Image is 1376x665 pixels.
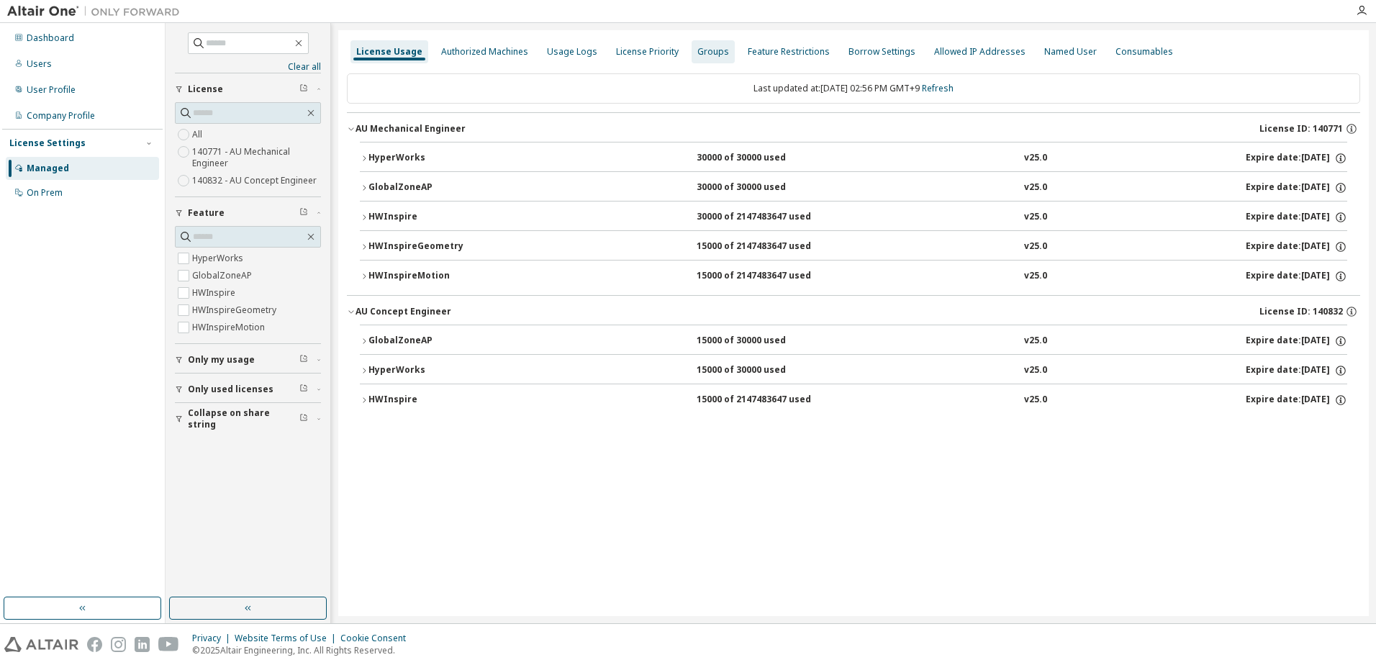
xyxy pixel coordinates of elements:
[347,113,1360,145] button: AU Mechanical EngineerLicense ID: 140771
[192,143,321,172] label: 140771 - AU Mechanical Engineer
[1246,270,1347,283] div: Expire date: [DATE]
[368,181,498,194] div: GlobalZoneAP
[697,270,826,283] div: 15000 of 2147483647 used
[175,344,321,376] button: Only my usage
[158,637,179,652] img: youtube.svg
[192,644,415,656] p: © 2025 Altair Engineering, Inc. All Rights Reserved.
[1024,364,1047,377] div: v25.0
[1024,240,1047,253] div: v25.0
[299,207,308,219] span: Clear filter
[188,83,223,95] span: License
[368,152,498,165] div: HyperWorks
[175,73,321,105] button: License
[192,284,238,302] label: HWInspire
[368,394,498,407] div: HWInspire
[360,142,1347,174] button: HyperWorks30000 of 30000 usedv25.0Expire date:[DATE]
[347,296,1360,327] button: AU Concept EngineerLicense ID: 140832
[360,231,1347,263] button: HWInspireGeometry15000 of 2147483647 usedv25.0Expire date:[DATE]
[1024,152,1047,165] div: v25.0
[360,355,1347,386] button: HyperWorks15000 of 30000 usedv25.0Expire date:[DATE]
[1115,46,1173,58] div: Consumables
[1024,211,1047,224] div: v25.0
[175,374,321,405] button: Only used licenses
[697,211,826,224] div: 30000 of 2147483647 used
[922,82,954,94] a: Refresh
[356,46,422,58] div: License Usage
[175,197,321,229] button: Feature
[360,384,1347,416] button: HWInspire15000 of 2147483647 usedv25.0Expire date:[DATE]
[188,407,299,430] span: Collapse on share string
[188,207,225,219] span: Feature
[697,181,826,194] div: 30000 of 30000 used
[1024,270,1047,283] div: v25.0
[192,267,255,284] label: GlobalZoneAP
[188,384,273,395] span: Only used licenses
[1024,394,1047,407] div: v25.0
[368,364,498,377] div: HyperWorks
[697,46,729,58] div: Groups
[299,384,308,395] span: Clear filter
[192,172,320,189] label: 140832 - AU Concept Engineer
[697,152,826,165] div: 30000 of 30000 used
[356,306,451,317] div: AU Concept Engineer
[368,270,498,283] div: HWInspireMotion
[1024,181,1047,194] div: v25.0
[1246,152,1347,165] div: Expire date: [DATE]
[1246,211,1347,224] div: Expire date: [DATE]
[697,364,826,377] div: 15000 of 30000 used
[192,250,246,267] label: HyperWorks
[848,46,915,58] div: Borrow Settings
[360,325,1347,357] button: GlobalZoneAP15000 of 30000 usedv25.0Expire date:[DATE]
[7,4,187,19] img: Altair One
[27,32,74,44] div: Dashboard
[1024,335,1047,348] div: v25.0
[27,187,63,199] div: On Prem
[748,46,830,58] div: Feature Restrictions
[616,46,679,58] div: License Priority
[368,335,498,348] div: GlobalZoneAP
[27,163,69,174] div: Managed
[192,302,279,319] label: HWInspireGeometry
[1246,181,1347,194] div: Expire date: [DATE]
[27,58,52,70] div: Users
[360,172,1347,204] button: GlobalZoneAP30000 of 30000 usedv25.0Expire date:[DATE]
[135,637,150,652] img: linkedin.svg
[360,202,1347,233] button: HWInspire30000 of 2147483647 usedv25.0Expire date:[DATE]
[192,126,205,143] label: All
[1246,240,1347,253] div: Expire date: [DATE]
[1246,335,1347,348] div: Expire date: [DATE]
[547,46,597,58] div: Usage Logs
[356,123,466,135] div: AU Mechanical Engineer
[441,46,528,58] div: Authorized Machines
[192,319,268,336] label: HWInspireMotion
[299,354,308,366] span: Clear filter
[175,403,321,435] button: Collapse on share string
[368,240,498,253] div: HWInspireGeometry
[1044,46,1097,58] div: Named User
[697,335,826,348] div: 15000 of 30000 used
[347,73,1360,104] div: Last updated at: [DATE] 02:56 PM GMT+9
[697,394,826,407] div: 15000 of 2147483647 used
[1259,306,1343,317] span: License ID: 140832
[111,637,126,652] img: instagram.svg
[175,61,321,73] a: Clear all
[340,633,415,644] div: Cookie Consent
[9,137,86,149] div: License Settings
[235,633,340,644] div: Website Terms of Use
[27,110,95,122] div: Company Profile
[192,633,235,644] div: Privacy
[27,84,76,96] div: User Profile
[934,46,1026,58] div: Allowed IP Addresses
[697,240,826,253] div: 15000 of 2147483647 used
[1259,123,1343,135] span: License ID: 140771
[188,354,255,366] span: Only my usage
[299,413,308,425] span: Clear filter
[4,637,78,652] img: altair_logo.svg
[1246,364,1347,377] div: Expire date: [DATE]
[360,261,1347,292] button: HWInspireMotion15000 of 2147483647 usedv25.0Expire date:[DATE]
[368,211,498,224] div: HWInspire
[87,637,102,652] img: facebook.svg
[299,83,308,95] span: Clear filter
[1246,394,1347,407] div: Expire date: [DATE]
